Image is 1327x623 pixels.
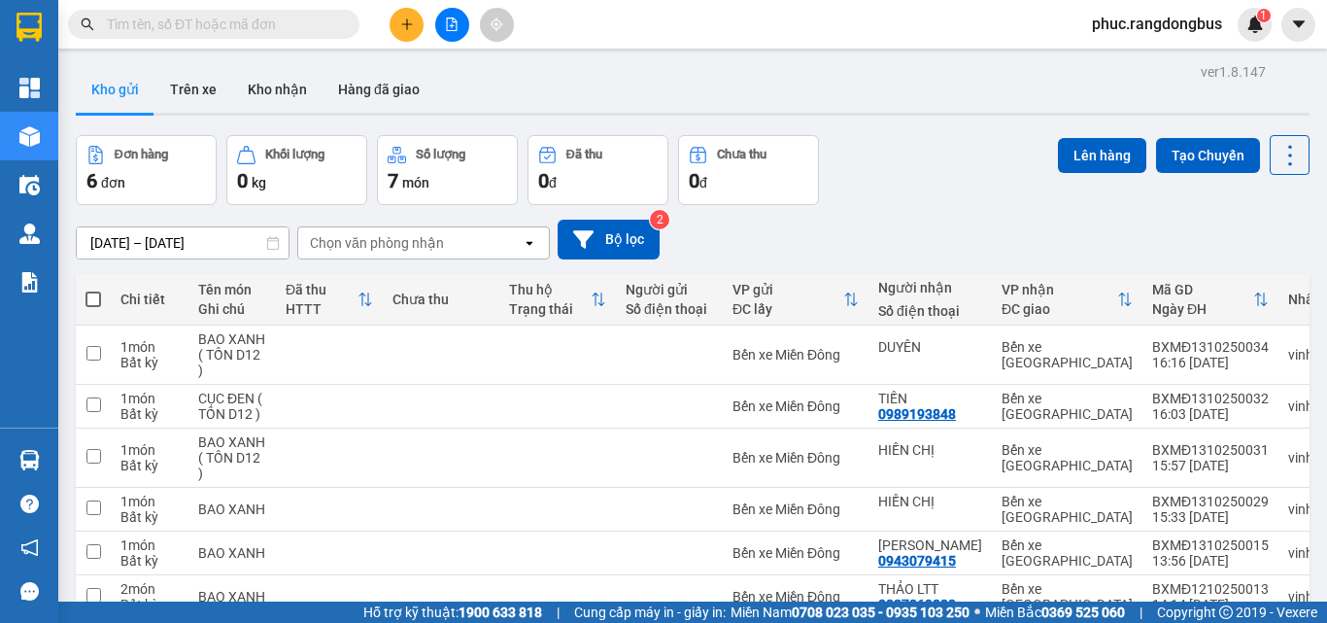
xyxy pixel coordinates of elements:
[678,135,819,205] button: Chưa thu0đ
[445,17,459,31] span: file-add
[76,135,217,205] button: Đơn hàng6đơn
[310,233,444,253] div: Chọn văn phòng nhận
[732,545,859,561] div: Bến xe Miền Đông
[154,66,232,113] button: Trên xe
[626,301,713,317] div: Số điện thoại
[732,450,859,466] div: Bến xe Miền Đông
[459,605,542,620] strong: 1900 633 818
[1142,274,1278,326] th: Toggle SortBy
[1076,12,1238,36] span: phuc.rangdongbus
[81,17,94,31] span: search
[120,553,179,569] div: Bất kỳ
[86,169,97,192] span: 6
[120,339,179,355] div: 1 món
[392,292,490,307] div: Chưa thu
[198,282,266,297] div: Tên món
[286,282,357,297] div: Đã thu
[1058,138,1146,173] button: Lên hàng
[1152,355,1269,370] div: 16:16 [DATE]
[1152,282,1253,297] div: Mã GD
[792,605,970,620] strong: 0708 023 035 - 0935 103 250
[120,509,179,525] div: Bất kỳ
[499,274,616,326] th: Toggle SortBy
[20,582,39,601] span: message
[1152,391,1269,406] div: BXMĐ1310250032
[1002,391,1133,422] div: Bến xe [GEOGRAPHIC_DATA]
[17,13,42,42] img: logo-vxr
[558,220,660,260] button: Bộ lọc
[717,148,766,161] div: Chưa thu
[1257,9,1271,22] sup: 1
[276,274,383,326] th: Toggle SortBy
[732,301,843,317] div: ĐC lấy
[878,442,982,458] div: HIỀN CHỊ
[1152,494,1269,509] div: BXMĐ1310250029
[1152,301,1253,317] div: Ngày ĐH
[198,301,266,317] div: Ghi chú
[1201,61,1266,83] div: ver 1.8.147
[1002,339,1133,370] div: Bến xe [GEOGRAPHIC_DATA]
[732,502,859,517] div: Bến xe Miền Đông
[522,235,537,251] svg: open
[490,17,503,31] span: aim
[1041,605,1125,620] strong: 0369 525 060
[232,66,323,113] button: Kho nhận
[1152,553,1269,569] div: 13:56 [DATE]
[1152,509,1269,525] div: 15:33 [DATE]
[1002,301,1117,317] div: ĐC giao
[1152,442,1269,458] div: BXMĐ1310250031
[878,303,982,319] div: Số điện thoại
[985,602,1125,623] span: Miền Bắc
[198,589,266,605] div: BAO XANH
[198,545,266,561] div: BAO XANH
[1152,597,1269,612] div: 14:14 [DATE]
[120,406,179,422] div: Bất kỳ
[252,175,266,190] span: kg
[878,391,982,406] div: TIẾN
[509,301,591,317] div: Trạng thái
[1156,138,1260,173] button: Tạo Chuyến
[732,398,859,414] div: Bến xe Miền Đông
[878,494,982,509] div: HIỀN CHỊ
[265,148,324,161] div: Khối lượng
[435,8,469,42] button: file-add
[1002,442,1133,473] div: Bến xe [GEOGRAPHIC_DATA]
[732,347,859,363] div: Bến xe Miền Đông
[77,227,289,259] input: Select a date range.
[237,169,248,192] span: 0
[226,135,367,205] button: Khối lượng0kg
[878,553,956,569] div: 0943079415
[626,282,713,297] div: Người gửi
[878,537,982,553] div: KIM LOAN
[19,272,40,293] img: solution-icon
[557,602,560,623] span: |
[1281,8,1315,42] button: caret-down
[1290,16,1308,33] span: caret-down
[120,458,179,473] div: Bất kỳ
[731,602,970,623] span: Miền Nam
[19,450,40,470] img: warehouse-icon
[388,169,398,192] span: 7
[120,581,179,597] div: 2 món
[198,502,266,517] div: BAO XANH
[20,538,39,557] span: notification
[1002,537,1133,569] div: Bến xe [GEOGRAPHIC_DATA]
[286,301,357,317] div: HTTT
[198,331,266,378] div: BAO XANH ( TỒN D12 )
[566,148,602,161] div: Đã thu
[1140,602,1142,623] span: |
[1152,458,1269,473] div: 15:57 [DATE]
[878,597,956,612] div: 0827869888
[120,442,179,458] div: 1 món
[699,175,707,190] span: đ
[1152,339,1269,355] div: BXMĐ1310250034
[1260,9,1267,22] span: 1
[120,391,179,406] div: 1 món
[19,175,40,195] img: warehouse-icon
[120,494,179,509] div: 1 món
[19,224,40,244] img: warehouse-icon
[1219,606,1233,619] span: copyright
[878,581,982,597] div: THẢO LTT
[101,175,125,190] span: đơn
[992,274,1142,326] th: Toggle SortBy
